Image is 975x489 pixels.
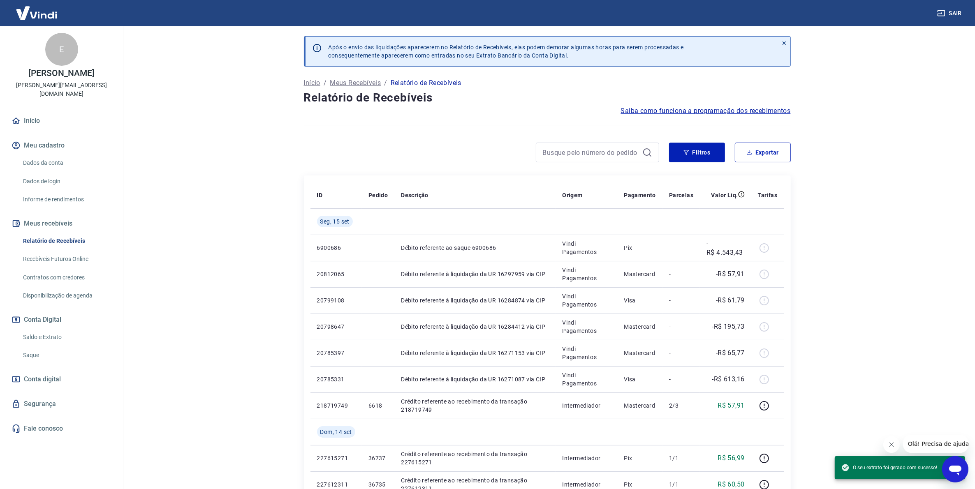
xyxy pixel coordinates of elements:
a: Conta digital [10,370,113,388]
p: - [669,244,693,252]
p: Débito referente à liquidação da UR 16271087 via CIP [401,375,549,383]
p: Débito referente à liquidação da UR 16284874 via CIP [401,296,549,304]
p: 2/3 [669,401,693,410]
p: R$ 57,91 [718,401,744,411]
p: -R$ 61,79 [716,295,745,305]
iframe: Botão para abrir a janela de mensagens [942,456,968,482]
p: Origem [562,191,582,199]
a: Disponibilização de agenda [20,287,113,304]
p: 1/1 [669,480,693,489]
p: 20785397 [317,349,355,357]
p: 6900686 [317,244,355,252]
p: 227612311 [317,480,355,489]
p: Visa [624,375,656,383]
p: [PERSON_NAME][EMAIL_ADDRESS][DOMAIN_NAME] [7,81,116,98]
p: Vindi Pagamentos [562,292,611,309]
p: 6618 [368,401,388,410]
p: Mastercard [624,270,656,278]
p: 20798647 [317,323,355,331]
p: -R$ 195,73 [712,322,745,332]
p: Mastercard [624,349,656,357]
p: 20812065 [317,270,355,278]
a: Recebíveis Futuros Online [20,251,113,268]
p: Crédito referente ao recebimento da transação 218719749 [401,397,549,414]
p: Vindi Pagamentos [562,240,611,256]
a: Relatório de Recebíveis [20,233,113,249]
p: 36737 [368,454,388,462]
span: Seg, 15 set [320,217,350,226]
p: 20799108 [317,296,355,304]
p: Vindi Pagamentos [562,266,611,282]
p: ID [317,191,323,199]
span: O seu extrato foi gerado com sucesso! [841,464,937,472]
a: Meus Recebíveis [330,78,381,88]
p: Tarifas [758,191,778,199]
p: Crédito referente ao recebimento da transação 227615271 [401,450,549,466]
a: Informe de rendimentos [20,191,113,208]
p: -R$ 4.543,43 [706,238,744,258]
p: Pagamento [624,191,656,199]
p: Pix [624,244,656,252]
p: Pedido [368,191,388,199]
p: Débito referente ao saque 6900686 [401,244,549,252]
a: Saque [20,347,113,364]
a: Fale conosco [10,420,113,438]
p: - [669,375,693,383]
p: 218719749 [317,401,355,410]
h4: Relatório de Recebíveis [304,90,791,106]
p: - [669,270,693,278]
p: / [324,78,327,88]
button: Sair [936,6,965,21]
a: Dados de login [20,173,113,190]
a: Saldo e Extrato [20,329,113,346]
span: Dom, 14 set [320,428,352,436]
a: Contratos com credores [20,269,113,286]
iframe: Fechar mensagem [883,436,900,453]
button: Exportar [735,143,791,162]
a: Saiba como funciona a programação dos recebimentos [621,106,791,116]
p: Débito referente à liquidação da UR 16284412 via CIP [401,323,549,331]
p: R$ 56,99 [718,453,744,463]
p: 20785331 [317,375,355,383]
p: Débito referente à liquidação da UR 16271153 via CIP [401,349,549,357]
p: Visa [624,296,656,304]
p: -R$ 613,16 [712,374,745,384]
p: Pix [624,480,656,489]
p: - [669,349,693,357]
p: 36735 [368,480,388,489]
p: 1/1 [669,454,693,462]
p: Intermediador [562,480,611,489]
p: - [669,296,693,304]
p: -R$ 57,91 [716,269,745,279]
p: / [384,78,387,88]
iframe: Mensagem da empresa [903,435,968,453]
p: Intermediador [562,401,611,410]
button: Filtros [669,143,725,162]
button: Conta Digital [10,311,113,329]
span: Conta digital [24,374,61,385]
p: [PERSON_NAME] [28,69,94,78]
button: Meus recebíveis [10,215,113,233]
button: Meu cadastro [10,136,113,155]
a: Dados da conta [20,155,113,171]
p: Mastercard [624,323,656,331]
p: Descrição [401,191,428,199]
a: Início [304,78,320,88]
a: Segurança [10,395,113,413]
img: Vindi [10,0,63,25]
p: - [669,323,693,331]
p: Vindi Pagamentos [562,371,611,388]
p: Vindi Pagamentos [562,318,611,335]
p: 227615271 [317,454,355,462]
input: Busque pelo número do pedido [543,146,639,159]
span: Olá! Precisa de ajuda? [5,6,69,12]
div: E [45,33,78,66]
p: Parcelas [669,191,693,199]
a: Início [10,112,113,130]
p: Pix [624,454,656,462]
p: Após o envio das liquidações aparecerem no Relatório de Recebíveis, elas podem demorar algumas ho... [329,43,684,60]
p: Intermediador [562,454,611,462]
